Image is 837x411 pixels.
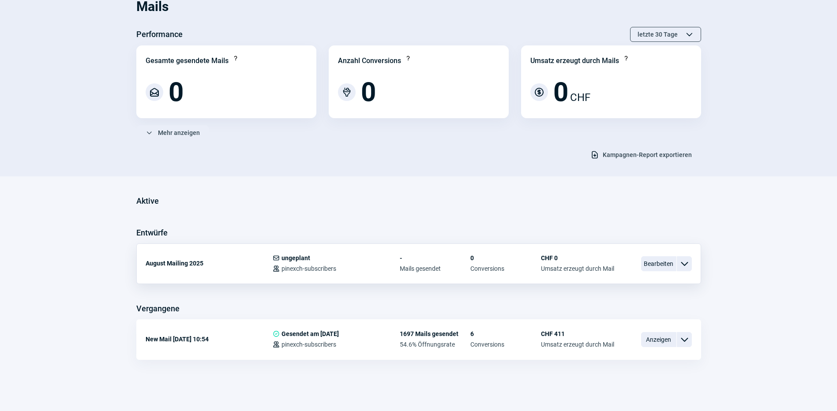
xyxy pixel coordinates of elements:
div: Umsatz erzeugt durch Mails [530,56,619,66]
span: 0 [169,79,184,105]
span: CHF 0 [541,254,614,262]
span: 0 [361,79,376,105]
span: Umsatz erzeugt durch Mail [541,265,614,272]
span: 6 [470,330,541,337]
span: Umsatz erzeugt durch Mail [541,341,614,348]
div: Anzahl Conversions [338,56,401,66]
span: Gesendet am [DATE] [282,330,339,337]
span: Mails gesendet [400,265,470,272]
span: Kampagnen-Report exportieren [603,148,692,162]
button: Kampagnen-Report exportieren [581,147,701,162]
h3: Aktive [136,194,159,208]
span: 1697 Mails gesendet [400,330,470,337]
span: CHF 411 [541,330,614,337]
button: Mehr anzeigen [136,125,209,140]
span: ungeplant [282,254,310,262]
span: Anzeigen [641,332,676,347]
div: Gesamte gesendete Mails [146,56,229,66]
span: 0 [553,79,568,105]
span: pinexch-subscribers [282,265,336,272]
h3: Vergangene [136,302,180,316]
span: Conversions [470,341,541,348]
span: CHF [570,90,590,105]
span: 0 [470,254,541,262]
span: 54.6% Öffnungsrate [400,341,470,348]
div: New Mail [DATE] 10:54 [146,330,273,348]
div: August Mailing 2025 [146,254,273,272]
span: Conversions [470,265,541,272]
span: Mehr anzeigen [158,126,200,140]
h3: Performance [136,27,183,41]
h3: Entwürfe [136,226,168,240]
span: Bearbeiten [641,256,676,271]
span: pinexch-subscribers [282,341,336,348]
span: - [400,254,470,262]
span: letzte 30 Tage [638,27,678,41]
